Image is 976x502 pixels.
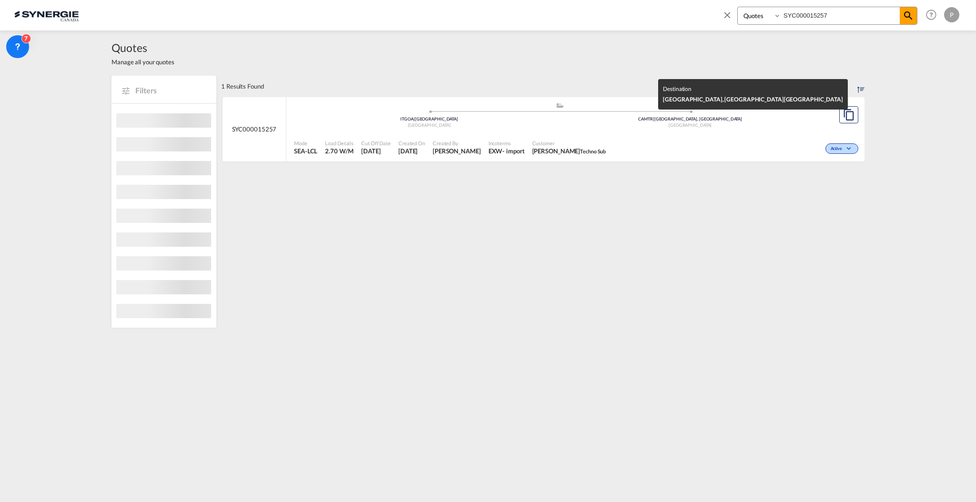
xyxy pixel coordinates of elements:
span: Quotes [112,40,174,55]
span: Cut Off Date [361,140,391,147]
span: icon-magnify [900,7,917,24]
md-icon: assets/icons/custom/ship-fill.svg [554,103,566,108]
span: CAMTR [GEOGRAPHIC_DATA], [GEOGRAPHIC_DATA] [638,116,742,121]
div: Destination [663,84,843,94]
span: Pablo Gomez Saldarriaga [433,147,481,155]
span: Created On [398,140,425,147]
div: [GEOGRAPHIC_DATA], [GEOGRAPHIC_DATA] [663,94,843,105]
span: Techno Sub [580,148,606,154]
span: Filters [135,85,207,96]
span: David Lavigne Techno Sub [532,147,606,155]
md-icon: assets/icons/custom/copyQuote.svg [843,109,854,120]
span: [GEOGRAPHIC_DATA] [784,96,843,103]
div: EXW import [488,147,525,155]
span: 6 Oct 2025 [398,147,425,155]
span: 6 Oct 2025 [361,147,391,155]
div: - import [502,147,524,155]
md-icon: icon-magnify [903,10,914,21]
button: Copy Quote [839,106,858,123]
span: Mode [294,140,317,147]
div: EXW [488,147,503,155]
div: Sort by: Created On [857,76,864,97]
span: ITGOA [GEOGRAPHIC_DATA] [400,116,458,121]
span: Manage all your quotes [112,58,174,66]
div: P [944,7,959,22]
img: 1f56c880d42311ef80fc7dca854c8e59.png [14,4,79,26]
span: SEA-LCL [294,147,317,155]
span: icon-close [722,7,737,30]
div: SYC000015257 assets/icons/custom/ship-fill.svgassets/icons/custom/roll-o-plane.svgOriginGenova It... [223,97,864,162]
span: | [414,116,415,121]
span: Help [923,7,939,23]
div: Change Status Here [825,143,858,154]
input: Enter Quotation Number [781,7,900,24]
span: | [653,116,654,121]
span: Customer [532,140,606,147]
span: SYC000015257 [232,125,277,133]
span: Created By [433,140,481,147]
div: 1 Results Found [221,76,264,97]
md-icon: icon-chevron-down [844,146,856,151]
span: Incoterms [488,140,525,147]
span: [GEOGRAPHIC_DATA] [669,122,712,128]
span: Active [831,146,844,152]
md-icon: icon-close [722,10,732,20]
span: 2.70 W/M [325,147,353,155]
span: [GEOGRAPHIC_DATA] [408,122,451,128]
div: Help [923,7,944,24]
span: Load Details [325,140,354,147]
